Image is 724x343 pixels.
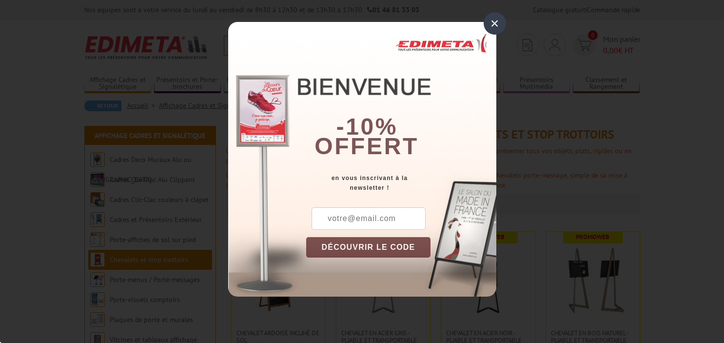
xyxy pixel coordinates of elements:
[306,237,431,258] button: DÉCOUVRIR LE CODE
[312,207,426,230] input: votre@email.com
[306,173,496,193] div: en vous inscrivant à la newsletter !
[336,114,398,140] b: -10%
[484,12,506,35] div: ×
[314,133,419,159] font: offert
